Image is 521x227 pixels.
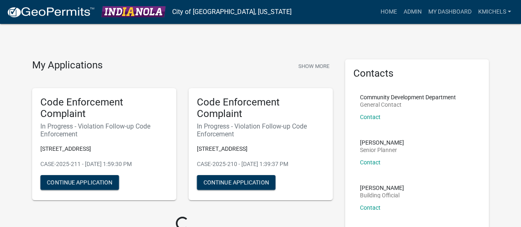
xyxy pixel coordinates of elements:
[377,4,400,20] a: Home
[360,140,404,145] p: [PERSON_NAME]
[197,145,325,153] p: [STREET_ADDRESS]
[400,4,425,20] a: Admin
[360,159,381,166] a: Contact
[172,5,292,19] a: City of [GEOGRAPHIC_DATA], [US_STATE]
[360,102,456,108] p: General Contact
[360,192,404,198] p: Building Official
[32,59,103,72] h4: My Applications
[360,204,381,211] a: Contact
[197,96,325,120] h5: Code Enforcement Complaint
[40,160,168,168] p: CASE-2025-211 - [DATE] 1:59:30 PM
[40,175,119,190] button: Continue Application
[353,68,481,80] h5: Contacts
[360,147,404,153] p: Senior Planner
[40,96,168,120] h5: Code Enforcement Complaint
[40,145,168,153] p: [STREET_ADDRESS]
[360,185,404,191] p: [PERSON_NAME]
[295,59,333,73] button: Show More
[197,122,325,138] h6: In Progress - Violation Follow-up Code Enforcement
[475,4,514,20] a: KMichels
[101,6,166,17] img: City of Indianola, Iowa
[425,4,475,20] a: My Dashboard
[360,114,381,120] a: Contact
[197,160,325,168] p: CASE-2025-210 - [DATE] 1:39:37 PM
[40,122,168,138] h6: In Progress - Violation Follow-up Code Enforcement
[197,175,276,190] button: Continue Application
[360,94,456,100] p: Community Development Department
